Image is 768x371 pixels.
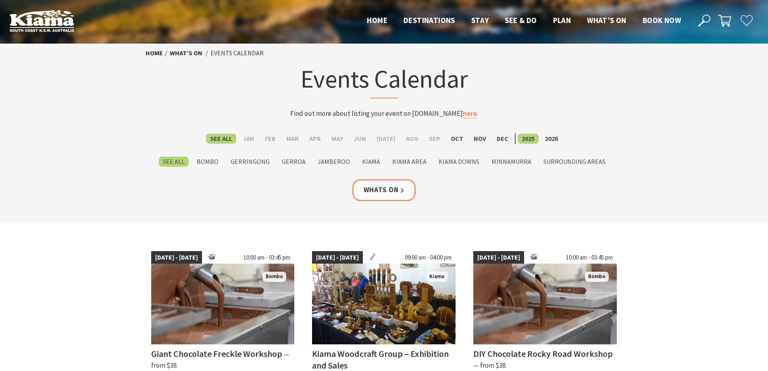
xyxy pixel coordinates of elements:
label: Dec [493,134,512,144]
h4: Kiama Woodcraft Group – Exhibition and Sales [312,348,449,371]
label: Kiama Area [388,157,431,167]
a: here [463,109,477,118]
li: Events Calendar [210,48,264,59]
nav: Main Menu [359,14,689,27]
label: Mar [282,134,303,144]
label: Bombo [193,157,223,167]
label: May [327,134,347,144]
a: Whats On [352,179,416,201]
span: Bombo [585,272,609,282]
label: Kiama Downs [435,157,483,167]
img: Kiama Logo [10,10,74,32]
label: Feb [261,134,280,144]
span: Book now [643,15,681,25]
label: Kiama [358,157,384,167]
span: 10:00 am - 03:45 pm [562,251,617,264]
h4: DIY Chocolate Rocky Road Workshop [473,348,613,359]
label: Apr [305,134,325,144]
label: Sep [425,134,444,144]
label: Oct [447,134,467,144]
label: See All [159,157,189,167]
label: [DATE] [373,134,400,144]
img: The wonders of wood [312,264,456,344]
span: Plan [553,15,571,25]
label: 2025 [518,134,539,144]
span: Stay [471,15,489,25]
span: [DATE] - [DATE] [473,251,524,264]
a: Home [146,49,163,57]
h4: Giant Chocolate Freckle Workshop [151,348,282,359]
span: Bombo [262,272,286,282]
h1: Events Calendar [226,63,542,99]
label: Gerroa [278,157,310,167]
a: What’s On [170,49,202,57]
span: 10:00 am - 03:45 pm [239,251,294,264]
label: See All [206,134,236,144]
span: [DATE] - [DATE] [312,251,363,264]
p: Find out more about listing your event on [DOMAIN_NAME] . [226,108,542,119]
span: 09:00 am - 04:00 pm [401,251,456,264]
label: Minnamurra [487,157,535,167]
img: The Treat Factory Chocolate Production [151,264,295,344]
label: Jamberoo [314,157,354,167]
span: Kiama [426,272,447,282]
span: See & Do [505,15,537,25]
label: 2026 [541,134,562,144]
span: [DATE] - [DATE] [151,251,202,264]
span: Destinations [404,15,455,25]
span: What’s On [587,15,626,25]
label: Gerringong [227,157,274,167]
label: Surrounding Areas [539,157,610,167]
span: Home [367,15,387,25]
img: Chocolate Production. The Treat Factory [473,264,617,344]
label: Nov [470,134,490,144]
span: ⁠— from $38 [473,361,506,370]
label: Aug [402,134,423,144]
label: Jun [350,134,370,144]
label: Jan [239,134,258,144]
